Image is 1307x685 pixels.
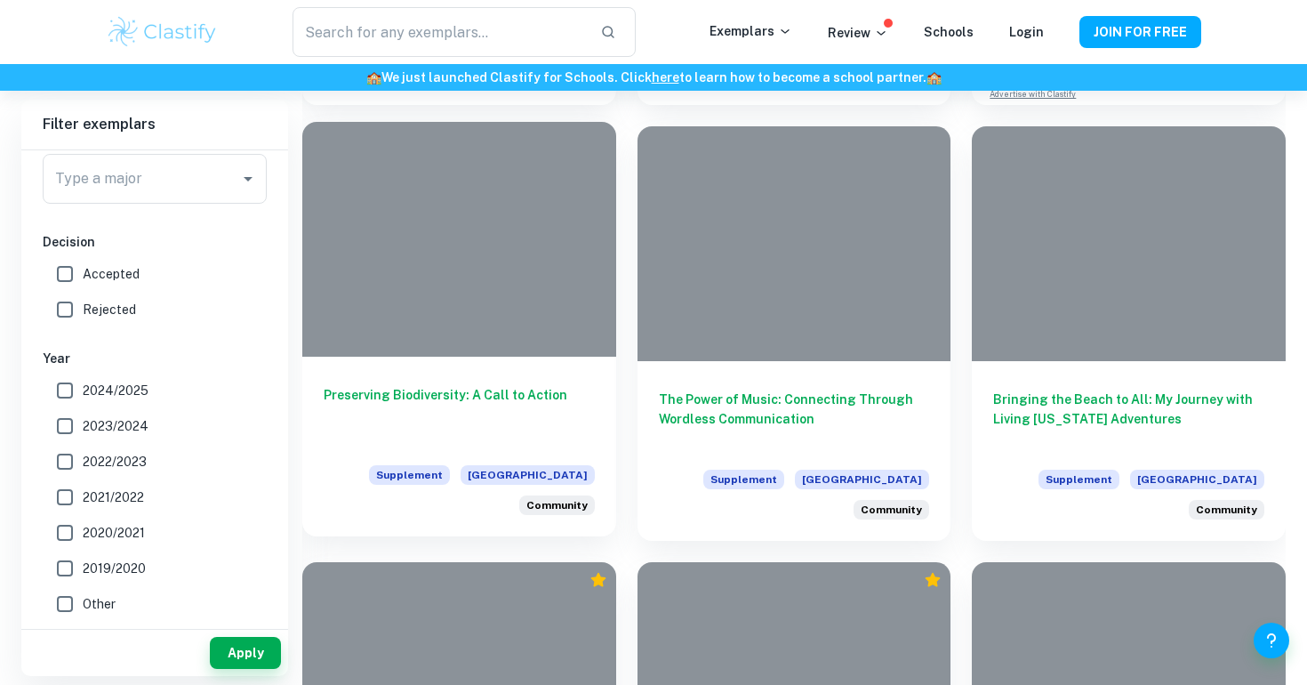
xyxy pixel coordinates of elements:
a: here [652,70,679,85]
span: 2021/2022 [83,488,144,507]
span: Community [861,502,922,518]
a: Bringing the Beach to All: My Journey with Living [US_STATE] AdventuresSupplement[GEOGRAPHIC_DATA... [972,126,1286,541]
span: Community [1196,502,1257,518]
a: Schools [924,25,974,39]
span: 2024/2025 [83,381,148,400]
span: 2019/2020 [83,559,146,578]
span: Rejected [83,300,136,319]
h6: Decision [43,232,267,252]
button: Apply [210,637,281,669]
span: [GEOGRAPHIC_DATA] [1130,470,1264,489]
span: Supplement [1038,470,1119,489]
h6: Bringing the Beach to All: My Journey with Living [US_STATE] Adventures [993,390,1264,448]
button: Open [236,166,261,191]
span: 2022/2023 [83,452,147,471]
a: Preserving Biodiversity: A Call to ActionSupplement[GEOGRAPHIC_DATA]Reflect on a time when you ha... [302,126,616,541]
span: 🏫 [926,70,942,85]
span: Supplement [369,465,450,485]
h6: We just launched Clastify for Schools. Click to learn how to become a school partner. [4,68,1303,87]
input: Search for any exemplars... [293,7,586,57]
img: Clastify logo [106,14,219,50]
p: Review [828,23,888,43]
span: 🏫 [366,70,381,85]
h6: Year [43,349,267,368]
span: [GEOGRAPHIC_DATA] [795,470,929,489]
p: Exemplars [710,21,792,41]
h6: The Power of Music: Connecting Through Wordless Communication [659,390,930,448]
div: Reflect on a time when you have worked to enhance a community to which you feel connected. Why ha... [519,496,595,515]
span: Other [83,594,116,614]
div: Premium [924,571,942,589]
button: Help and Feedback [1254,623,1289,658]
span: Accepted [83,264,140,284]
button: JOIN FOR FREE [1079,16,1201,48]
div: Reflect on a time when you have worked to enhance a community to which you feel connected. Why ha... [854,500,929,520]
span: Community [526,497,588,513]
span: Supplement [703,470,784,489]
div: Premium [589,571,607,589]
h6: Preserving Biodiversity: A Call to Action [324,385,595,444]
h6: Filter exemplars [21,100,288,149]
a: Login [1009,25,1044,39]
span: 2023/2024 [83,416,148,436]
a: The Power of Music: Connecting Through Wordless CommunicationSupplement[GEOGRAPHIC_DATA]Reflect o... [637,126,951,541]
a: Advertise with Clastify [990,88,1076,101]
span: 2020/2021 [83,523,145,543]
span: [GEOGRAPHIC_DATA] [461,465,595,485]
div: Reflect on a time when you have worked to enhance a community to which you feel connected. Why ha... [1189,500,1264,520]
